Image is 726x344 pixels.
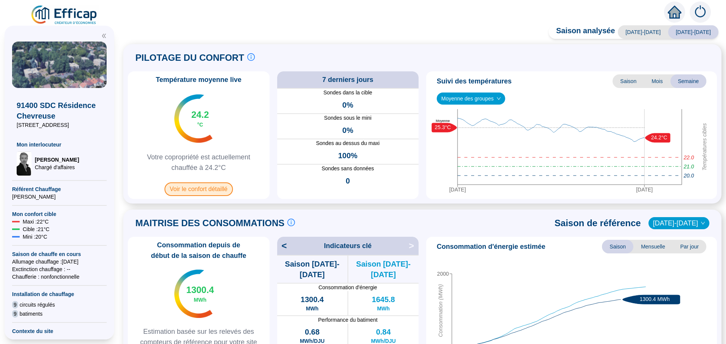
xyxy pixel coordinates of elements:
[549,25,615,39] span: Saison analysée
[191,109,209,121] span: 24.2
[322,74,373,85] span: 7 derniers jours
[12,273,107,281] span: Chaufferie : non fonctionnelle
[12,327,107,335] span: Contexte du site
[186,284,214,296] span: 1300.4
[377,305,389,312] span: MWh
[673,240,706,253] span: Par jour
[30,5,99,26] img: efficap energie logo
[12,290,107,298] span: Installation de chauffage
[277,89,419,97] span: Sondes dans la cible
[131,152,267,173] span: Votre copropriété est actuellement chauffée à 24.2°C
[555,217,641,229] span: Saison de référence
[135,217,284,229] span: MAITRISE DES CONSOMMATIONS
[342,100,353,110] span: 0%
[17,100,102,121] span: 91400 SDC Résidence Chevreuse
[12,301,18,309] span: 9
[23,225,50,233] span: Cible : 21 °C
[372,294,395,305] span: 1645.8
[35,164,79,171] span: Chargé d'affaires
[437,284,444,337] tspan: Consommation (MWh)
[17,121,102,129] span: [STREET_ADDRESS]
[277,165,419,173] span: Sondes sans données
[640,296,670,302] text: 1300.4 MWh
[301,294,324,305] span: 1300.4
[636,187,653,193] tspan: [DATE]
[277,284,419,291] span: Consommation d'énergie
[436,119,450,123] text: Moyenne
[12,210,107,218] span: Mon confort cible
[174,94,213,143] img: indicateur températures
[651,134,667,140] text: 24.2°C
[101,33,107,39] span: double-left
[701,123,707,171] tspan: Températures cibles
[17,141,102,148] span: Mon interlocuteur
[613,74,644,88] span: Saison
[131,240,267,261] span: Consommation depuis de début de la saison de chauffe
[338,150,357,161] span: 100%
[342,125,353,136] span: 0%
[305,327,320,337] span: 0.68
[348,259,419,280] span: Saison [DATE]-[DATE]
[409,240,419,252] span: >
[324,241,372,251] span: Indicateurs clé
[12,310,18,318] span: 9
[277,240,287,252] span: <
[17,151,32,176] img: Chargé d'affaires
[449,187,466,193] tspan: [DATE]
[151,74,246,85] span: Température moyenne live
[437,76,512,86] span: Suivi des températures
[644,74,670,88] span: Mois
[437,241,545,252] span: Consommation d'énergie estimée
[277,114,419,122] span: Sondes sous le mini
[247,53,255,61] span: info-circle
[441,93,501,104] span: Moyenne des groupes
[683,154,694,160] tspan: 22.0
[306,305,318,312] span: MWh
[683,173,694,179] tspan: 20.0
[618,25,668,39] span: [DATE]-[DATE]
[346,176,350,186] span: 0
[23,218,49,225] span: Maxi : 22 °C
[683,164,694,170] tspan: 21.0
[653,218,705,229] span: 2022-2023
[670,74,706,88] span: Semaine
[277,259,347,280] span: Saison [DATE]-[DATE]
[12,185,107,193] span: Référent Chauffage
[12,250,107,258] span: Saison de chauffe en cours
[287,219,295,226] span: info-circle
[277,139,419,147] span: Sondes au dessus du maxi
[602,240,633,253] span: Saison
[20,310,43,318] span: batiments
[194,296,206,304] span: MWh
[277,316,419,324] span: Performance du batiment
[12,193,107,201] span: [PERSON_NAME]
[12,265,107,273] span: Exctinction chauffage : --
[197,121,203,128] span: °C
[668,5,681,19] span: home
[437,271,449,277] tspan: 2000
[174,270,213,318] img: indicateur températures
[35,156,79,164] span: [PERSON_NAME]
[633,240,673,253] span: Mensuelle
[668,25,718,39] span: [DATE]-[DATE]
[435,124,451,130] text: 25.3°C
[12,258,107,265] span: Allumage chauffage : [DATE]
[23,233,47,241] span: Mini : 20 °C
[496,96,501,101] span: down
[135,52,244,64] span: PILOTAGE DU CONFORT
[20,301,55,309] span: circuits régulés
[701,221,705,225] span: down
[164,182,233,196] span: Voir le confort détaillé
[376,327,391,337] span: 0.84
[690,2,711,23] img: alerts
